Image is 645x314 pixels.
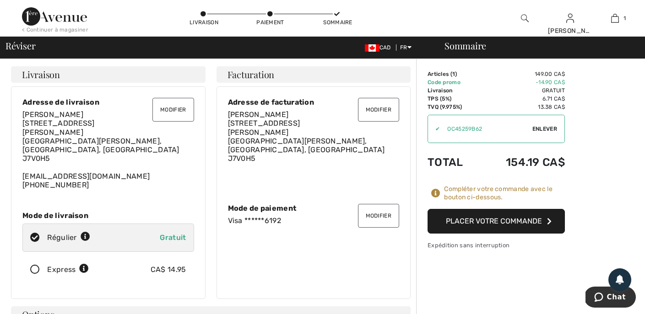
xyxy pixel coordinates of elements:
[22,110,83,119] span: [PERSON_NAME]
[428,86,479,95] td: Livraison
[479,70,565,78] td: 149.00 CA$
[623,14,626,22] span: 1
[428,147,479,178] td: Total
[440,115,532,143] input: Code promo
[22,26,88,34] div: < Continuer à magasiner
[228,204,400,213] div: Mode de paiement
[611,13,619,24] img: Mon panier
[479,78,565,86] td: -14.90 CA$
[365,44,379,52] img: Canadian Dollar
[479,147,565,178] td: 154.19 CA$
[152,98,194,122] button: Modifier
[428,125,440,133] div: ✔
[428,209,565,234] button: Placer votre commande
[444,185,565,202] div: Compléter votre commande avec le bouton ci-dessous.
[428,241,565,250] div: Expédition sans interruption
[400,44,412,51] span: FR
[22,119,179,163] span: [STREET_ADDRESS][PERSON_NAME] [GEOGRAPHIC_DATA][PERSON_NAME], [GEOGRAPHIC_DATA], [GEOGRAPHIC_DATA...
[428,78,479,86] td: Code promo
[566,13,574,24] img: Mes infos
[479,95,565,103] td: 6.71 CA$
[532,125,557,133] span: Enlever
[22,110,194,189] div: [EMAIL_ADDRESS][DOMAIN_NAME] [PHONE_NUMBER]
[151,264,186,275] div: CA$ 14.95
[428,103,479,111] td: TVQ (9.975%)
[22,70,60,79] span: Livraison
[228,110,289,119] span: [PERSON_NAME]
[47,264,89,275] div: Express
[228,119,385,163] span: [STREET_ADDRESS][PERSON_NAME] [GEOGRAPHIC_DATA][PERSON_NAME], [GEOGRAPHIC_DATA], [GEOGRAPHIC_DATA...
[428,95,479,103] td: TPS (5%)
[47,232,90,243] div: Régulier
[521,13,529,24] img: recherche
[190,18,217,27] div: Livraison
[22,98,194,106] div: Adresse de livraison
[22,211,194,220] div: Mode de livraison
[22,7,87,26] img: 1ère Avenue
[479,103,565,111] td: 13.38 CA$
[5,41,35,50] span: Réviser
[566,14,574,22] a: Se connecter
[358,98,399,122] button: Modifier
[428,70,479,78] td: Articles ( )
[365,44,395,51] span: CAD
[434,41,640,50] div: Sommaire
[323,18,351,27] div: Sommaire
[452,71,455,77] span: 1
[548,26,592,36] div: [PERSON_NAME]
[228,98,400,106] div: Adresse de facturation
[593,13,637,24] a: 1
[256,18,284,27] div: Paiement
[160,233,186,242] span: Gratuit
[358,204,399,228] button: Modifier
[479,86,565,95] td: Gratuit
[585,287,636,309] iframe: Ouvre un widget dans lequel vous pouvez chatter avec l’un de nos agents
[228,70,275,79] span: Facturation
